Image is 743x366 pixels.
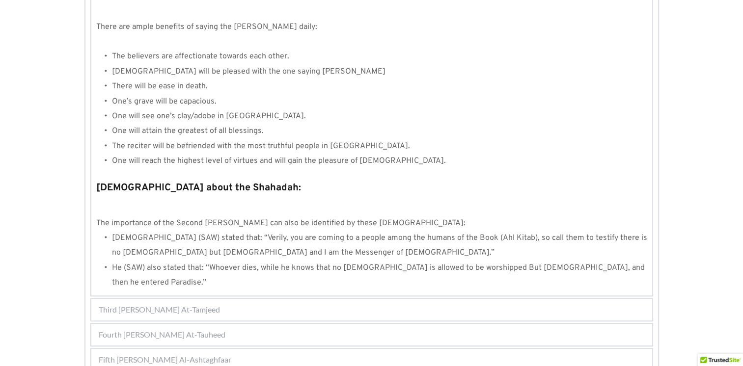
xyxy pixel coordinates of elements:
span: One will reach the highest level of virtues and will gain the pleasure of [DEMOGRAPHIC_DATA]. [112,156,446,166]
span: [DEMOGRAPHIC_DATA] will be pleased with the one saying [PERSON_NAME] [112,67,385,77]
span: One will attain the greatest of all blessings. [112,126,264,136]
span: There will be ease in death. [112,81,208,91]
span: Fifth [PERSON_NAME] Al-Ashtaghfaar [99,354,231,366]
span: One will see one’s clay/adobe in [GEOGRAPHIC_DATA]. [112,111,306,121]
span: The reciter will be befriended with the most truthful people in [GEOGRAPHIC_DATA]. [112,141,410,151]
span: He (SAW) also stated that: “Whoever dies, while he knows that no [DEMOGRAPHIC_DATA] is allowed to... [112,263,647,288]
span: Third [PERSON_NAME] At-Tamjeed [99,304,220,315]
span: One’s grave will be capacious. [112,97,217,106]
span: Fourth [PERSON_NAME] At-Tauheed [99,329,225,340]
strong: [DEMOGRAPHIC_DATA] about the Shahadah: [96,182,301,194]
span: The believers are affectionate towards each other. [112,52,289,61]
span: The importance of the Second [PERSON_NAME] can also be identified by these [DEMOGRAPHIC_DATA]: [96,218,466,228]
span: There are ample benefits of saying the [PERSON_NAME] daily: [96,22,317,32]
span: [DEMOGRAPHIC_DATA] (SAW) stated that: “Verily, you are coming to a people among the humans of the... [112,233,649,258]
